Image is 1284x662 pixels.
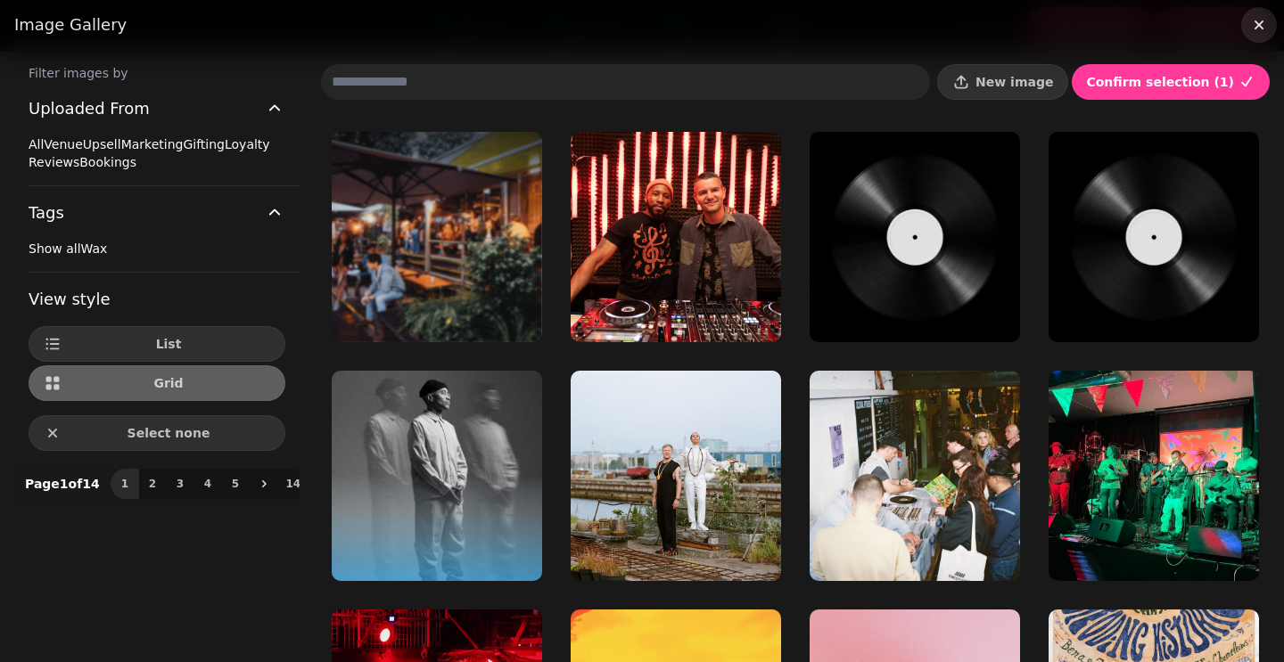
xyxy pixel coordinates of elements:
[810,132,1020,342] img: DeepDig - MAILER (1).gif
[67,377,270,389] span: Grid
[332,132,542,342] img: Customer Reviews Reel (Facebook Video) (1).gif
[111,469,139,499] button: 1
[1049,371,1259,581] img: ed10cb07-67c3-4c5c-8786-fc3bb907b552.JPG
[1086,76,1234,88] span: Confirm selection ( 1 )
[83,137,121,151] span: Upsell
[118,478,132,489] span: 1
[1049,132,1259,342] img: DeepDig - MAILER.gif
[225,137,270,151] span: Loyalty
[111,469,308,499] nav: Pagination
[67,338,270,350] span: List
[173,478,187,489] span: 3
[286,478,300,489] span: 14
[249,469,279,499] button: next
[29,240,285,272] div: Tags
[29,241,81,256] span: Show all
[1072,64,1270,100] button: Confirm selection (1)
[121,137,184,151] span: Marketing
[571,132,781,342] img: Matt and Jamesy.jpeg
[937,64,1068,100] button: New image
[14,14,1270,36] h3: Image gallery
[18,475,107,493] p: Page 1 of 14
[166,469,194,499] button: 3
[29,326,285,362] button: List
[571,371,781,581] img: 0d0e2078-b15e-4e3a-a4d3-b33b23e3e470_1707436800.jpeg
[67,427,270,439] span: Select none
[138,469,167,499] button: 2
[29,82,285,135] button: Uploaded From
[29,186,285,240] button: Tags
[29,155,79,169] span: Reviews
[79,155,136,169] span: Bookings
[201,478,215,489] span: 4
[29,365,285,401] button: Grid
[332,371,542,581] img: 82327b_53ac8f2863da4e1e949c53c3f467da13~mv2.avif
[81,241,108,256] span: Wax
[228,478,243,489] span: 5
[810,371,1020,581] img: WhatsApp Image 2025-03-29 at 01.18.24.jpeg
[193,469,222,499] button: 4
[29,135,285,185] div: Uploaded From
[279,469,308,499] button: 14
[14,64,300,82] label: Filter images by
[975,76,1053,88] span: New image
[221,469,250,499] button: 5
[145,478,160,489] span: 2
[183,137,225,151] span: Gifting
[44,137,82,151] span: Venue
[29,415,285,451] button: Select none
[29,137,44,151] span: All
[29,287,285,312] h3: View style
